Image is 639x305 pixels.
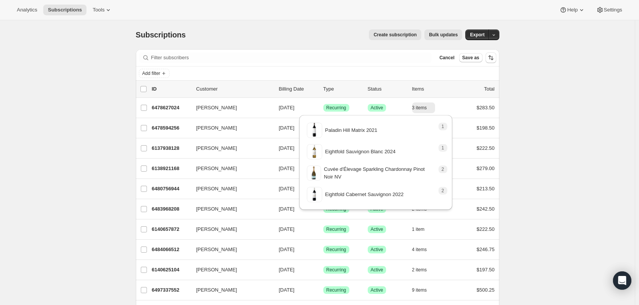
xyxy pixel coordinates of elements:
span: $222.50 [477,226,495,232]
button: Export [465,29,489,40]
div: 6137938128[PERSON_NAME][DATE]SuccessRecurringSuccessActive1 item$222.50 [152,143,495,154]
button: 2 items [412,264,435,275]
span: Tools [93,7,104,13]
span: [DATE] [279,145,295,151]
p: 6497337552 [152,286,190,294]
button: [PERSON_NAME] [192,243,268,256]
span: [PERSON_NAME] [196,205,237,213]
span: [DATE] [279,105,295,110]
span: [PERSON_NAME] [196,266,237,274]
button: [PERSON_NAME] [192,102,268,114]
span: 2 [442,188,444,194]
div: Items [412,85,450,93]
span: Active [371,287,383,293]
button: [PERSON_NAME] [192,142,268,154]
div: 6478594256[PERSON_NAME][DATE]SuccessRecurringSuccessActive3 items$198.50 [152,123,495,133]
span: [DATE] [279,165,295,171]
span: $242.50 [477,206,495,212]
span: $246.75 [477,247,495,252]
span: 1 [442,145,444,151]
span: [DATE] [279,206,295,212]
button: Create subscription [369,29,421,40]
button: Settings [592,5,627,15]
span: [DATE] [279,247,295,252]
span: Analytics [17,7,37,13]
span: Recurring [326,247,346,253]
span: [PERSON_NAME] [196,144,237,152]
p: Paladin Hill Matrix 2021 [325,127,378,134]
p: 6140625104 [152,266,190,274]
span: [PERSON_NAME] [196,124,237,132]
span: Recurring [326,226,346,232]
div: 6478627024[PERSON_NAME][DATE]SuccessRecurringSuccessActive3 items$283.50 [152,102,495,113]
span: $500.25 [477,287,495,293]
button: Sort the results [486,52,496,63]
button: 4 items [412,244,435,255]
div: 6480756944[PERSON_NAME][DATE]SuccessRecurringSuccessActive3 items$213.50 [152,183,495,194]
p: 6138921168 [152,165,190,172]
span: Save as [462,55,479,61]
p: Cuvée d'Élevage Sparkling Chardonnay Pinot Noir NV [324,165,435,181]
div: IDCustomerBilling DateTypeStatusItemsTotal [152,85,495,93]
div: Open Intercom Messenger [613,271,631,290]
span: Cancel [439,55,454,61]
button: 3 items [412,102,435,113]
span: Settings [604,7,622,13]
div: 6140625104[PERSON_NAME][DATE]SuccessRecurringSuccessActive2 items$197.50 [152,264,495,275]
span: 9 items [412,287,427,293]
p: 6483968208 [152,205,190,213]
span: [DATE] [279,267,295,273]
span: [PERSON_NAME] [196,246,237,253]
p: 6140657872 [152,226,190,233]
span: Recurring [326,287,346,293]
p: 6480756944 [152,185,190,193]
input: Filter subscribers [151,52,432,63]
span: [DATE] [279,287,295,293]
button: Cancel [436,53,457,62]
button: Bulk updates [424,29,462,40]
button: Subscriptions [43,5,86,15]
button: Add filter [139,69,170,78]
span: [PERSON_NAME] [196,185,237,193]
div: 6483968208[PERSON_NAME][DATE]SuccessRecurringSuccessActive2 items$242.50 [152,204,495,214]
span: [DATE] [279,125,295,131]
span: Recurring [326,267,346,273]
p: Total [484,85,494,93]
span: Bulk updates [429,32,458,38]
button: 1 item [412,224,433,235]
div: 6484066512[PERSON_NAME][DATE]SuccessRecurringSuccessActive4 items$246.75 [152,244,495,255]
span: Recurring [326,105,346,111]
button: [PERSON_NAME] [192,284,268,296]
span: Active [371,226,383,232]
button: [PERSON_NAME] [192,183,268,195]
span: [DATE] [279,186,295,191]
span: [DATE] [279,226,295,232]
span: 2 [442,166,444,172]
span: Active [371,247,383,253]
button: Tools [88,5,117,15]
button: 9 items [412,285,435,295]
p: ID [152,85,190,93]
div: 6138921168[PERSON_NAME][DATE]SuccessRecurringSuccessActive2 items$279.00 [152,163,495,174]
button: [PERSON_NAME] [192,162,268,175]
div: 6497337552[PERSON_NAME][DATE]SuccessRecurringSuccessActive9 items$500.25 [152,285,495,295]
p: 6478594256 [152,124,190,132]
p: Status [368,85,406,93]
p: 6137938128 [152,144,190,152]
span: Add filter [142,70,160,76]
button: [PERSON_NAME] [192,122,268,134]
span: Subscriptions [48,7,82,13]
button: Analytics [12,5,42,15]
span: Help [567,7,577,13]
span: $283.50 [477,105,495,110]
p: Billing Date [279,85,317,93]
span: Create subscription [373,32,417,38]
span: [PERSON_NAME] [196,226,237,233]
button: Help [555,5,590,15]
span: $197.50 [477,267,495,273]
span: [PERSON_NAME] [196,286,237,294]
p: 6484066512 [152,246,190,253]
span: 4 items [412,247,427,253]
span: Export [470,32,484,38]
p: Customer [196,85,273,93]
